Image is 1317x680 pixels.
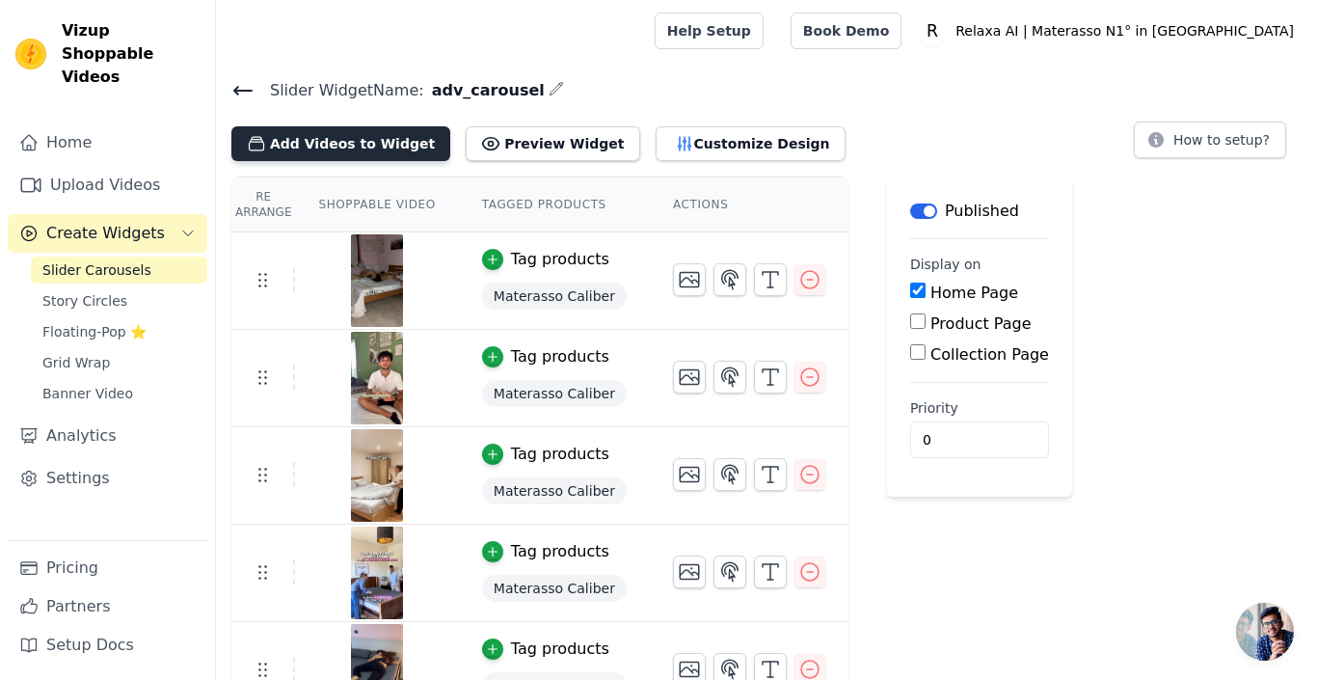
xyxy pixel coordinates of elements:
img: vizup-images-2955.png [350,332,404,424]
button: Add Videos to Widget [231,126,450,161]
a: Home [8,123,207,162]
a: Floating-Pop ⭐ [31,318,207,345]
button: Tag products [482,248,609,271]
button: Preview Widget [466,126,639,161]
button: Tag products [482,345,609,368]
div: Tag products [511,248,609,271]
a: Story Circles [31,287,207,314]
button: R Relaxa AI | Materasso N1° in [GEOGRAPHIC_DATA] [917,14,1302,48]
button: Tag products [482,638,609,661]
th: Shoppable Video [295,177,458,232]
th: Tagged Products [459,177,650,232]
span: Vizup Shoppable Videos [62,19,200,89]
span: adv_carousel [424,79,545,102]
img: vizup-images-0b74.png [350,429,404,522]
text: R [927,21,938,41]
span: Floating-Pop ⭐ [42,322,147,341]
a: Partners [8,587,207,626]
img: vizup-images-0ab7.png [350,527,404,619]
button: Change Thumbnail [673,458,706,491]
p: Published [945,200,1019,223]
span: Materasso Caliber [482,283,627,310]
a: Slider Carousels [31,257,207,284]
a: Help Setup [655,13,764,49]
legend: Display on [910,255,981,274]
label: Product Page [930,314,1032,333]
a: Grid Wrap [31,349,207,376]
button: Create Widgets [8,214,207,253]
span: Grid Wrap [42,353,110,372]
a: Banner Video [31,380,207,407]
a: Analytics [8,417,207,455]
div: Tag products [511,540,609,563]
button: Tag products [482,443,609,466]
th: Actions [650,177,848,232]
span: Slider Carousels [42,260,151,280]
label: Collection Page [930,345,1049,364]
button: Customize Design [656,126,846,161]
span: Materasso Caliber [482,380,627,407]
span: Story Circles [42,291,127,311]
img: tn-0cdeac8061514760939ba36fea21bab8.png [350,234,404,327]
a: Setup Docs [8,626,207,665]
span: Banner Video [42,384,133,403]
span: Materasso Caliber [482,575,627,602]
button: Change Thumbnail [673,263,706,296]
span: Create Widgets [46,222,165,245]
button: Change Thumbnail [673,361,706,394]
th: Re Arrange [231,177,295,232]
a: Settings [8,459,207,498]
div: Tag products [511,638,609,661]
div: Tag products [511,345,609,368]
label: Home Page [930,284,1018,302]
div: Edit Name [549,77,564,103]
p: Relaxa AI | Materasso N1° in [GEOGRAPHIC_DATA] [948,14,1302,48]
a: Upload Videos [8,166,207,204]
button: Tag products [482,540,609,563]
span: Slider Widget Name: [255,79,424,102]
a: Pricing [8,549,207,587]
div: Aprire la chat [1236,603,1294,661]
label: Priority [910,398,1049,418]
button: Change Thumbnail [673,556,706,588]
div: Tag products [511,443,609,466]
button: How to setup? [1134,122,1286,158]
span: Materasso Caliber [482,477,627,504]
a: How to setup? [1134,135,1286,153]
a: Book Demo [791,13,901,49]
img: Vizup [15,39,46,69]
